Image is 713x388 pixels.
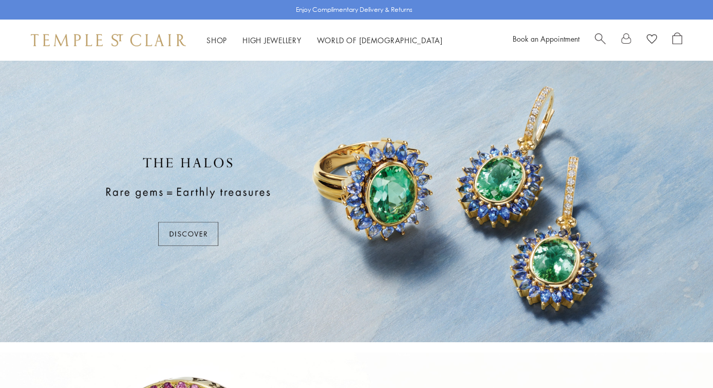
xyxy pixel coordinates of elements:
[207,35,227,45] a: ShopShop
[513,33,579,44] a: Book an Appointment
[662,340,703,378] iframe: Gorgias live chat messenger
[595,32,606,48] a: Search
[207,34,443,47] nav: Main navigation
[31,34,186,46] img: Temple St. Clair
[317,35,443,45] a: World of [DEMOGRAPHIC_DATA]World of [DEMOGRAPHIC_DATA]
[296,5,412,15] p: Enjoy Complimentary Delivery & Returns
[242,35,302,45] a: High JewelleryHigh Jewellery
[647,32,657,48] a: View Wishlist
[672,32,682,48] a: Open Shopping Bag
